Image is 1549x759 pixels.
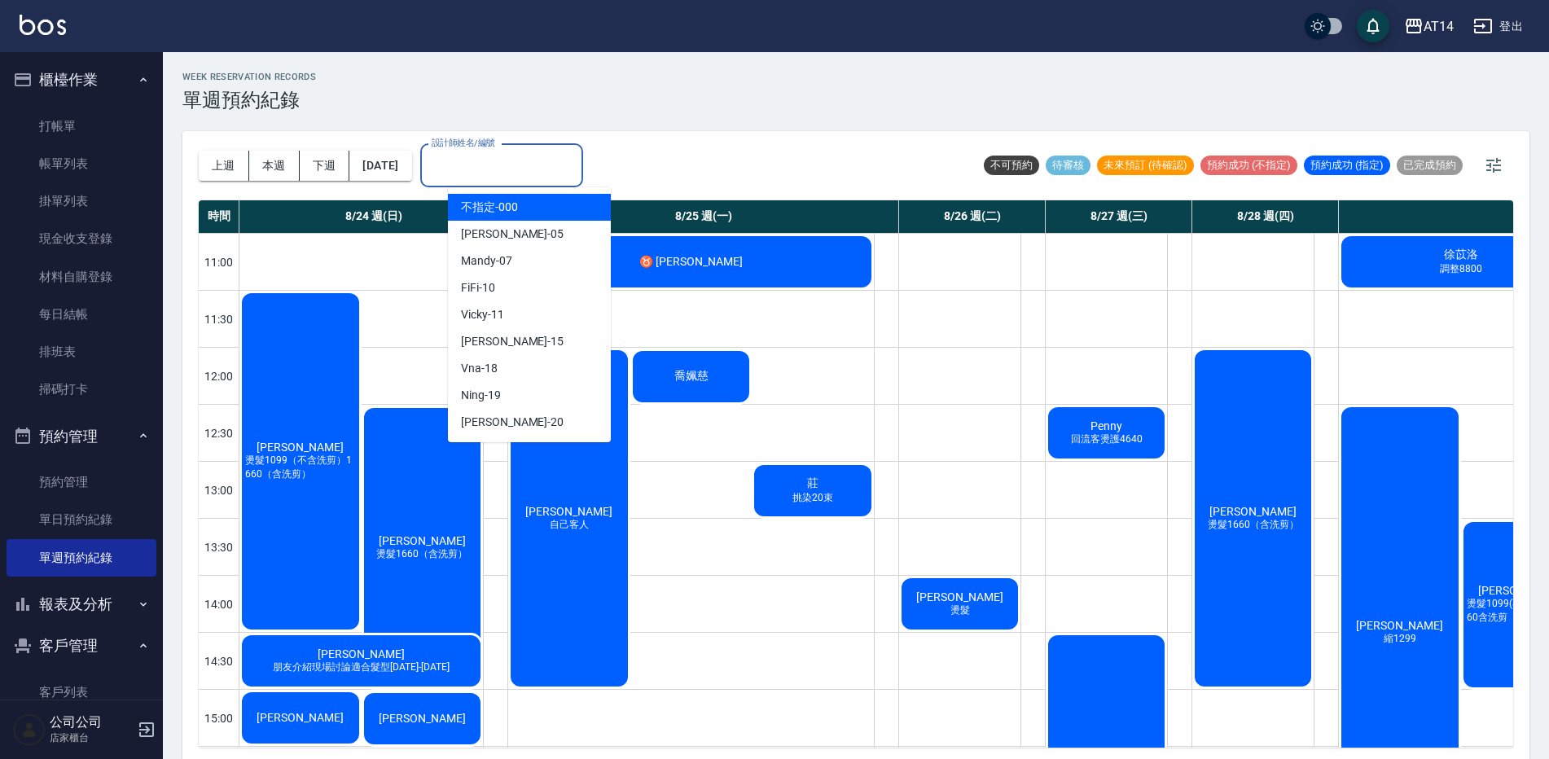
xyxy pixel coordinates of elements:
[50,730,133,745] p: 店家櫃台
[375,534,469,547] span: [PERSON_NAME]
[349,151,411,181] button: [DATE]
[448,328,611,355] div: -15
[1068,432,1146,446] span: 回流客燙護4640
[199,200,239,233] div: 時間
[373,547,471,561] span: 燙髮1660（含洗剪）
[461,306,488,323] span: Vicky
[1397,158,1463,173] span: 已完成預約
[1046,200,1192,233] div: 8/27 週(三)
[1441,248,1481,262] span: 徐苡洛
[1097,158,1194,173] span: 未來預訂 (待確認)
[7,583,156,625] button: 報表及分析
[199,151,249,181] button: 上週
[913,590,1007,603] span: [PERSON_NAME]
[671,369,712,384] span: 喬姵慈
[50,714,133,730] h5: 公司公司
[448,248,611,274] div: -07
[461,360,481,377] span: Vna
[270,660,453,674] span: 朋友介紹現場討論適合髮型[DATE]-[DATE]
[7,145,156,182] a: 帳單列表
[448,194,611,221] div: -000
[253,441,347,454] span: [PERSON_NAME]
[448,409,611,436] div: -20
[239,200,508,233] div: 8/24 週(日)
[461,226,547,243] span: [PERSON_NAME]
[249,151,300,181] button: 本週
[199,347,239,404] div: 12:00
[1206,505,1300,518] span: [PERSON_NAME]
[448,274,611,301] div: -10
[199,290,239,347] div: 11:30
[7,296,156,333] a: 每日結帳
[1353,619,1446,632] span: [PERSON_NAME]
[1087,419,1126,432] span: Penny
[1192,200,1339,233] div: 8/28 週(四)
[789,491,836,505] span: 挑染20束
[7,59,156,101] button: 櫃檯作業
[899,200,1046,233] div: 8/26 週(二)
[7,333,156,371] a: 排班表
[7,415,156,458] button: 預約管理
[199,575,239,632] div: 14:00
[7,182,156,220] a: 掛單列表
[1205,518,1302,532] span: 燙髮1660（含洗剪）
[7,107,156,145] a: 打帳單
[448,382,611,409] div: -19
[947,603,973,617] span: 燙髮
[7,673,156,711] a: 客戶列表
[7,371,156,408] a: 掃碼打卡
[1437,262,1485,276] span: 調整8800
[1046,158,1090,173] span: 待審核
[7,463,156,501] a: 預約管理
[314,647,408,660] span: [PERSON_NAME]
[182,89,316,112] h3: 單週預約紀錄
[1467,11,1529,42] button: 登出
[375,712,469,725] span: [PERSON_NAME]
[199,689,239,746] div: 15:00
[461,279,479,296] span: FiFi
[804,476,822,491] span: 莊
[253,711,347,724] span: [PERSON_NAME]
[7,220,156,257] a: 現金收支登錄
[461,387,485,404] span: Ning
[20,15,66,35] img: Logo
[300,151,350,181] button: 下週
[242,454,359,481] span: 燙髮1099（不含洗剪）1660（含洗剪）
[1304,158,1390,173] span: 預約成功 (指定)
[461,414,547,431] span: [PERSON_NAME]
[461,333,547,350] span: [PERSON_NAME]
[1200,158,1297,173] span: 預約成功 (不指定)
[508,200,899,233] div: 8/25 週(一)
[7,501,156,538] a: 單日預約紀錄
[636,255,746,268] span: ♉ [PERSON_NAME]
[461,199,495,216] span: 不指定
[199,518,239,575] div: 13:30
[7,625,156,667] button: 客戶管理
[432,137,495,149] label: 設計師姓名/編號
[546,518,592,532] span: 自己客人
[199,632,239,689] div: 14:30
[448,221,611,248] div: -05
[1424,16,1454,37] div: AT14
[1398,10,1460,43] button: AT14
[199,233,239,290] div: 11:00
[199,461,239,518] div: 13:00
[7,258,156,296] a: 材料自購登錄
[461,252,496,270] span: Mandy
[182,72,316,82] h2: WEEK RESERVATION RECORDS
[7,539,156,577] a: 單週預約紀錄
[199,404,239,461] div: 12:30
[1380,632,1420,646] span: 縮1299
[522,505,616,518] span: [PERSON_NAME]
[448,355,611,382] div: -18
[448,301,611,328] div: -11
[13,713,46,746] img: Person
[984,158,1039,173] span: 不可預約
[1357,10,1389,42] button: save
